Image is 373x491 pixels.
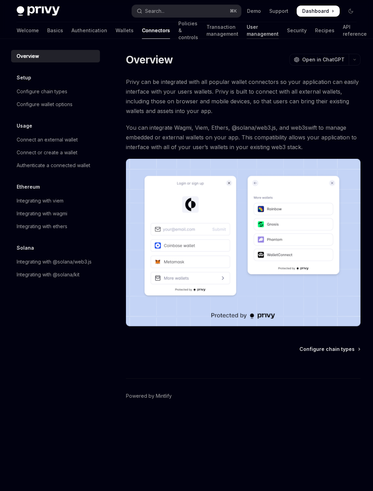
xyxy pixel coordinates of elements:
[11,159,100,172] a: Authenticate a connected wallet
[47,22,63,39] a: Basics
[247,8,261,15] a: Demo
[302,56,345,63] span: Open in ChatGPT
[17,122,32,130] h5: Usage
[126,77,361,116] span: Privy can be integrated with all popular wallet connectors so your application can easily interfa...
[17,22,39,39] a: Welcome
[17,197,63,205] div: Integrating with viem
[17,222,67,231] div: Integrating with ethers
[17,74,31,82] h5: Setup
[17,183,40,191] h5: Ethereum
[17,258,92,266] div: Integrating with @solana/web3.js
[17,244,34,252] h5: Solana
[11,146,100,159] a: Connect or create a wallet
[11,256,100,268] a: Integrating with @solana/web3.js
[142,22,170,39] a: Connectors
[247,22,279,39] a: User management
[132,5,241,17] button: Open search
[11,133,100,146] a: Connect an external wallet
[17,87,67,96] div: Configure chain types
[11,220,100,233] a: Integrating with ethers
[299,346,360,353] a: Configure chain types
[343,22,367,39] a: API reference
[17,209,67,218] div: Integrating with wagmi
[287,22,307,39] a: Security
[302,8,329,15] span: Dashboard
[17,270,79,279] div: Integrating with @solana/kit
[17,100,73,109] div: Configure wallet options
[11,50,100,62] a: Overview
[11,85,100,98] a: Configure chain types
[315,22,334,39] a: Recipes
[17,148,77,157] div: Connect or create a wallet
[230,8,237,14] span: ⌘ K
[126,123,361,152] span: You can integrate Wagmi, Viem, Ethers, @solana/web3.js, and web3swift to manage embedded or exter...
[269,8,288,15] a: Support
[17,136,78,144] div: Connect an external wallet
[297,6,340,17] a: Dashboard
[17,161,90,170] div: Authenticate a connected wallet
[206,22,238,39] a: Transaction management
[345,6,356,17] button: Toggle dark mode
[11,268,100,281] a: Integrating with @solana/kit
[17,6,60,16] img: dark logo
[11,98,100,111] a: Configure wallet options
[116,22,134,39] a: Wallets
[178,22,198,39] a: Policies & controls
[145,7,164,15] div: Search...
[299,346,355,353] span: Configure chain types
[17,52,39,60] div: Overview
[11,195,100,207] a: Integrating with viem
[11,207,100,220] a: Integrating with wagmi
[126,53,173,66] h1: Overview
[126,159,361,326] img: Connectors3
[126,393,172,399] a: Powered by Mintlify
[289,54,349,66] button: Open in ChatGPT
[71,22,107,39] a: Authentication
